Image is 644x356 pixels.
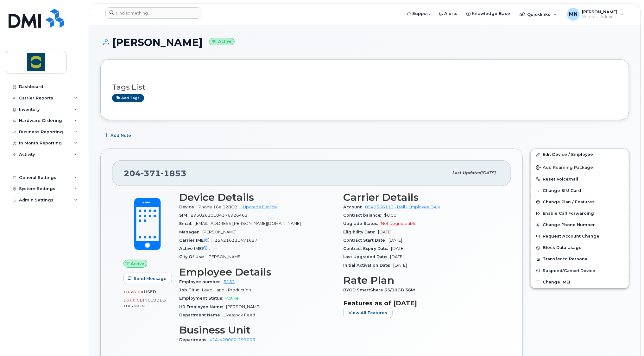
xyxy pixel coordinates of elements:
[124,168,186,178] span: 204
[179,337,209,342] span: Department
[224,313,255,317] span: Livestock Feed
[531,149,629,160] a: Edit Device / Employee
[100,37,629,48] h1: [PERSON_NAME]
[343,263,393,268] span: Initial Activation Date
[179,230,202,234] span: Manager
[378,230,392,234] span: [DATE]
[179,324,336,336] h3: Business Unit
[343,254,390,259] span: Last Upgraded Date
[209,38,235,45] small: Active
[179,221,195,226] span: Email
[179,213,191,218] span: SIM
[179,205,198,209] span: Device
[112,94,144,102] a: Add tags
[179,238,215,243] span: Carrier IMEI
[343,288,418,292] span: BYOD SmartShare 65/10GB 36M
[543,211,594,216] span: Enable Call Forwarding
[343,275,500,286] h3: Rate Plan
[191,213,248,218] span: 89302610104376926461
[531,242,629,253] button: Block Data Usage
[390,254,404,259] span: [DATE]
[179,304,226,309] span: HR Employee Name
[343,299,500,307] h3: Features as of [DATE]
[393,263,407,268] span: [DATE]
[179,313,224,317] span: Department Name
[543,200,595,204] span: Change Plan / Features
[240,205,277,209] a: + Upgrade Device
[213,246,217,251] span: —
[343,192,500,203] h3: Carrier Details
[198,205,237,209] span: iPhone 16e 128GB
[179,254,207,259] span: City Of Use
[144,289,156,294] span: used
[112,83,617,91] h3: Tags List
[134,276,167,282] span: Send Message
[179,288,202,292] span: Job Title
[365,205,440,209] a: 0549566119 - Bell - Employee BAN
[123,298,166,308] span: included this month
[343,205,365,209] span: Account
[343,238,388,243] span: Contract Start Date
[131,261,144,267] span: Active
[195,221,301,226] span: [EMAIL_ADDRESS][PERSON_NAME][DOMAIN_NAME]
[531,185,629,196] button: Change SIM Card
[388,238,402,243] span: [DATE]
[123,290,144,294] span: 10.26 GB
[179,279,224,284] span: Employee number
[531,231,629,242] button: Request Account Change
[215,238,257,243] span: 354216331471627
[481,170,496,175] span: [DATE]
[381,221,417,226] span: Not Upgradeable
[179,296,226,301] span: Employment Status
[343,230,378,234] span: Eligibility Date
[226,304,260,309] span: [PERSON_NAME]
[179,192,336,203] h3: Device Details
[531,208,629,219] button: Enable Call Forwarding
[179,246,213,251] span: Active IMEI
[531,161,629,174] button: Add Roaming Package
[343,213,384,218] span: Contract balance
[202,230,237,234] span: [PERSON_NAME]
[161,168,186,178] span: 1853
[141,168,161,178] span: 371
[531,253,629,265] button: Transfer to Personal
[452,170,481,175] span: Last updated
[384,213,396,218] span: $0.00
[531,265,629,277] button: Suspend/Cancel Device
[123,298,143,302] span: 10.00 GB
[224,279,235,284] a: 5152
[531,196,629,208] button: Change Plan / Features
[207,254,242,259] span: [PERSON_NAME]
[110,132,131,138] span: Add Note
[531,277,629,288] button: Change IMEI
[531,174,629,185] button: Reset Voicemail
[179,266,336,278] h3: Employee Details
[343,246,391,251] span: Contract Expiry Date
[349,310,387,316] span: View All Features
[202,288,251,292] span: Lead Hand - Production
[123,273,172,284] button: Send Message
[543,268,595,273] span: Suspend/Cancel Device
[343,307,393,318] button: View All Features
[226,296,239,301] span: Active
[536,165,593,171] span: Add Roaming Package
[391,246,405,251] span: [DATE]
[343,221,381,226] span: Upgrade Status
[100,130,136,141] button: Add Note
[209,337,255,342] a: 42A-420000-291003
[531,219,629,231] button: Change Phone Number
